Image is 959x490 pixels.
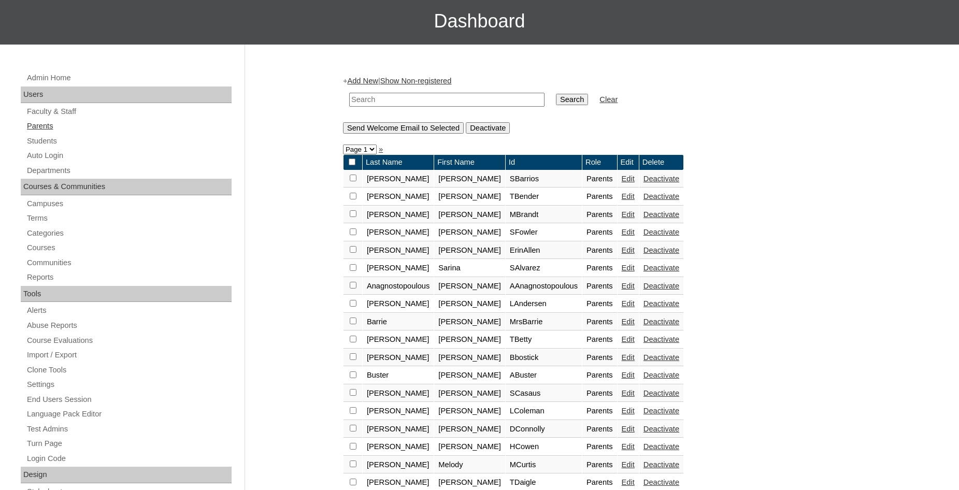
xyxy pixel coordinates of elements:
[506,242,582,260] td: ErinAllen
[349,93,545,107] input: Search
[506,188,582,206] td: TBender
[556,94,588,105] input: Search
[582,278,617,295] td: Parents
[643,228,679,236] a: Deactivate
[347,77,378,85] a: Add New
[343,122,464,134] input: Send Welcome Email to Selected
[506,313,582,331] td: MrsBarrie
[26,437,232,450] a: Turn Page
[582,188,617,206] td: Parents
[21,467,232,483] div: Design
[26,271,232,284] a: Reports
[434,155,505,170] td: First Name
[26,197,232,210] a: Campuses
[466,122,510,134] input: Deactivate
[26,304,232,317] a: Alerts
[643,371,679,379] a: Deactivate
[434,331,505,349] td: [PERSON_NAME]
[26,393,232,406] a: End Users Session
[26,212,232,225] a: Terms
[643,318,679,326] a: Deactivate
[363,313,434,331] td: Barrie
[363,224,434,241] td: [PERSON_NAME]
[26,71,232,84] a: Admin Home
[363,331,434,349] td: [PERSON_NAME]
[622,282,635,290] a: Edit
[434,295,505,313] td: [PERSON_NAME]
[506,402,582,420] td: LColeman
[434,385,505,402] td: [PERSON_NAME]
[643,264,679,272] a: Deactivate
[434,242,505,260] td: [PERSON_NAME]
[582,170,617,188] td: Parents
[434,313,505,331] td: [PERSON_NAME]
[582,421,617,438] td: Parents
[622,353,635,362] a: Edit
[26,120,232,133] a: Parents
[643,246,679,254] a: Deactivate
[599,95,618,104] a: Clear
[434,367,505,384] td: [PERSON_NAME]
[434,206,505,224] td: [PERSON_NAME]
[643,335,679,343] a: Deactivate
[26,227,232,240] a: Categories
[643,353,679,362] a: Deactivate
[434,438,505,456] td: [PERSON_NAME]
[582,349,617,367] td: Parents
[363,367,434,384] td: Buster
[582,260,617,277] td: Parents
[506,331,582,349] td: TBetty
[506,421,582,438] td: DConnolly
[622,371,635,379] a: Edit
[26,241,232,254] a: Courses
[582,402,617,420] td: Parents
[363,188,434,206] td: [PERSON_NAME]
[26,105,232,118] a: Faculty & Staff
[618,155,639,170] td: Edit
[506,438,582,456] td: HCowen
[506,206,582,224] td: MBrandt
[363,170,434,188] td: [PERSON_NAME]
[434,402,505,420] td: [PERSON_NAME]
[506,295,582,313] td: LAndersen
[582,331,617,349] td: Parents
[506,170,582,188] td: SBarrios
[434,260,505,277] td: Sarina
[506,155,582,170] td: Id
[506,349,582,367] td: Bbostick
[622,299,635,308] a: Edit
[643,478,679,486] a: Deactivate
[343,76,856,133] div: + |
[622,175,635,183] a: Edit
[434,170,505,188] td: [PERSON_NAME]
[26,349,232,362] a: Import / Export
[506,385,582,402] td: SCasaus
[26,135,232,148] a: Students
[21,87,232,103] div: Users
[622,246,635,254] a: Edit
[622,478,635,486] a: Edit
[434,349,505,367] td: [PERSON_NAME]
[622,228,635,236] a: Edit
[622,210,635,219] a: Edit
[363,155,434,170] td: Last Name
[643,299,679,308] a: Deactivate
[363,385,434,402] td: [PERSON_NAME]
[643,282,679,290] a: Deactivate
[363,456,434,474] td: [PERSON_NAME]
[21,286,232,302] div: Tools
[506,278,582,295] td: AAnagnostopoulous
[506,456,582,474] td: MCurtis
[582,438,617,456] td: Parents
[506,224,582,241] td: SFowler
[363,438,434,456] td: [PERSON_NAME]
[26,408,232,421] a: Language Pack Editor
[622,318,635,326] a: Edit
[380,77,452,85] a: Show Non-registered
[434,224,505,241] td: [PERSON_NAME]
[434,188,505,206] td: [PERSON_NAME]
[434,456,505,474] td: Melody
[363,349,434,367] td: [PERSON_NAME]
[643,460,679,469] a: Deactivate
[582,242,617,260] td: Parents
